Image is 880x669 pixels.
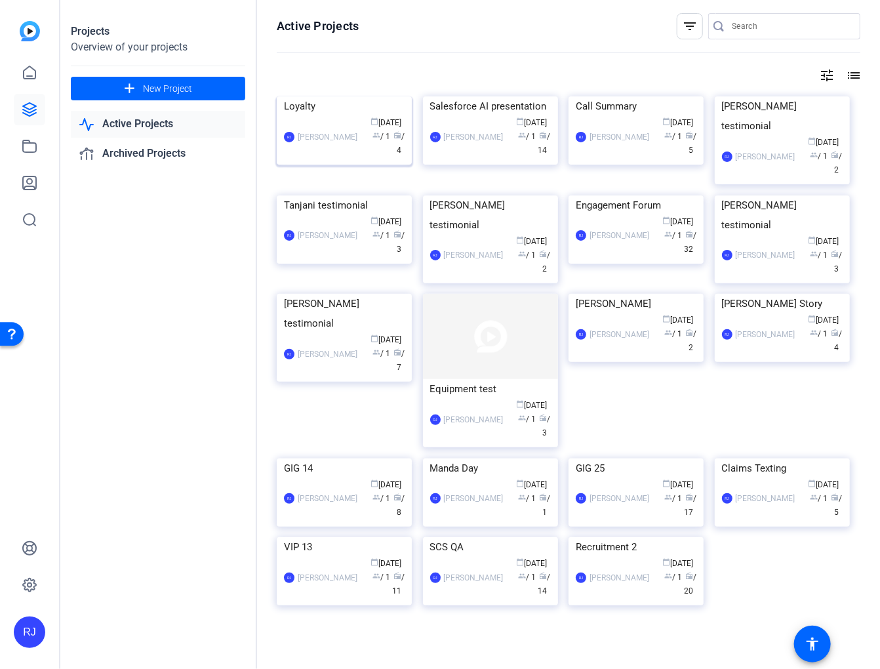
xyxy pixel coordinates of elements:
span: [DATE] [370,217,401,226]
span: / 1 [372,349,390,358]
span: calendar_today [370,216,378,224]
span: calendar_today [809,137,816,145]
span: radio [393,493,401,501]
span: radio [831,151,839,159]
span: calendar_today [809,315,816,323]
div: RJ [284,573,294,583]
div: RJ [430,132,441,142]
span: group [664,572,672,580]
span: calendar_today [662,315,670,323]
span: / 2 [831,152,843,174]
input: Search [732,18,850,34]
div: [PERSON_NAME] [576,294,696,314]
span: [DATE] [370,335,401,344]
span: group [519,131,527,139]
span: / 2 [540,251,551,274]
div: Engagement Forum [576,195,696,215]
div: [PERSON_NAME] [444,249,504,262]
div: RJ [576,132,586,142]
div: [PERSON_NAME] [444,131,504,144]
div: Tanjani testimonial [284,195,405,215]
span: / 3 [831,251,843,274]
div: [PERSON_NAME] testimonial [284,294,405,333]
div: Equipment test [430,379,551,399]
span: group [372,493,380,501]
div: RJ [576,329,586,340]
div: [PERSON_NAME] [298,348,357,361]
div: [PERSON_NAME] [736,328,795,341]
div: RJ [14,617,45,648]
span: calendar_today [517,400,525,408]
span: / 5 [831,494,843,517]
div: GIG 14 [284,458,405,478]
div: [PERSON_NAME] [444,571,504,584]
div: RJ [430,415,441,425]
span: / 32 [684,231,696,254]
a: Archived Projects [71,140,245,167]
div: [PERSON_NAME] [590,229,649,242]
span: calendar_today [662,117,670,125]
span: / 1 [664,132,682,141]
span: calendar_today [517,558,525,566]
span: [DATE] [809,315,839,325]
span: radio [831,493,839,501]
span: / 1 [372,231,390,240]
span: / 1 [664,494,682,503]
span: / 4 [831,329,843,352]
div: GIG 25 [576,458,696,478]
span: / 1 [540,494,551,517]
div: [PERSON_NAME] [298,571,357,584]
span: group [372,230,380,238]
span: / 3 [393,231,405,254]
div: [PERSON_NAME] [736,249,795,262]
span: / 1 [372,132,390,141]
span: [DATE] [370,559,401,568]
span: calendar_today [809,236,816,244]
div: [PERSON_NAME] [590,328,649,341]
div: RJ [722,329,732,340]
div: [PERSON_NAME] [444,413,504,426]
span: [DATE] [809,237,839,246]
h1: Active Projects [277,18,359,34]
div: RJ [284,230,294,241]
span: group [664,493,672,501]
span: radio [685,329,693,336]
span: / 7 [393,349,405,372]
span: [DATE] [662,559,693,568]
span: / 1 [664,329,682,338]
span: / 20 [684,573,696,596]
span: radio [685,131,693,139]
span: radio [831,250,839,258]
span: calendar_today [809,479,816,487]
span: / 1 [810,329,828,338]
a: Active Projects [71,111,245,138]
div: RJ [430,250,441,260]
span: radio [540,493,548,501]
span: / 17 [684,494,696,517]
div: RJ [722,152,732,162]
span: radio [685,572,693,580]
span: / 1 [372,494,390,503]
span: group [664,329,672,336]
mat-icon: add [121,81,138,97]
div: RJ [576,493,586,504]
span: radio [540,572,548,580]
span: / 4 [393,132,405,155]
span: group [372,348,380,356]
span: / 8 [393,494,405,517]
span: group [519,250,527,258]
span: [DATE] [809,480,839,489]
span: group [810,250,818,258]
div: VIP 13 [284,537,405,557]
span: group [519,572,527,580]
span: [DATE] [517,118,548,127]
span: [DATE] [662,480,693,489]
span: [DATE] [662,315,693,325]
span: / 1 [519,132,536,141]
div: [PERSON_NAME] testimonial [722,195,843,235]
span: calendar_today [517,236,525,244]
div: RJ [284,349,294,359]
span: / 1 [519,415,536,424]
span: radio [540,131,548,139]
div: [PERSON_NAME] testimonial [430,195,551,235]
